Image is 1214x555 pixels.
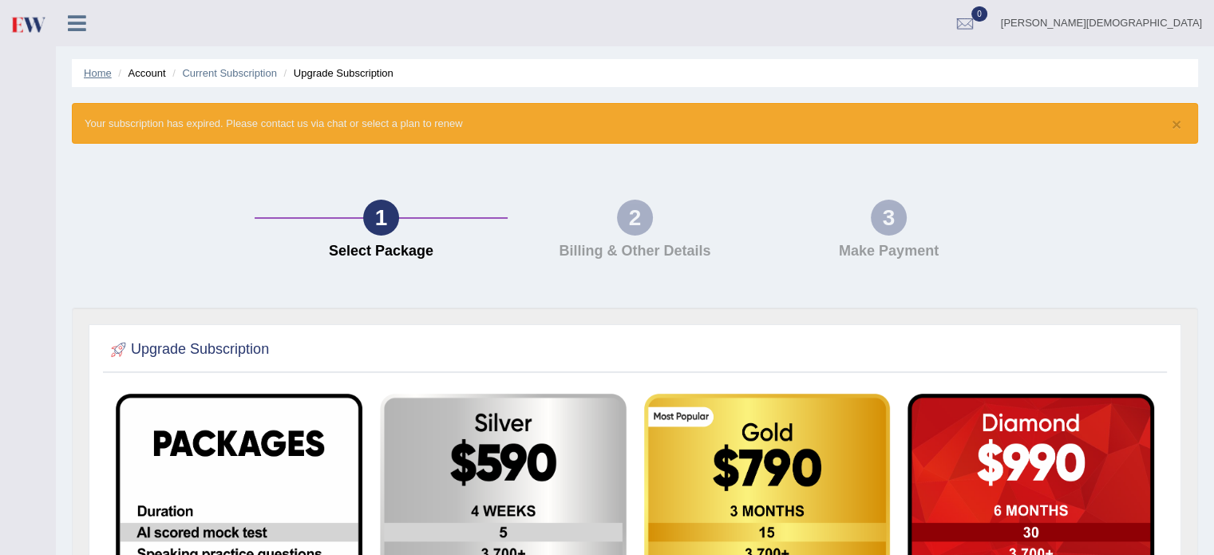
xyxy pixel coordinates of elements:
div: 3 [871,200,907,236]
h2: Upgrade Subscription [107,338,269,362]
a: Current Subscription [182,67,277,79]
div: Your subscription has expired. Please contact us via chat or select a plan to renew [72,103,1198,144]
button: × [1172,116,1181,133]
a: Home [84,67,112,79]
li: Upgrade Subscription [280,65,393,81]
h4: Billing & Other Details [516,244,753,260]
div: 1 [363,200,399,236]
span: 0 [971,6,987,22]
h4: Make Payment [769,244,1007,260]
li: Account [114,65,165,81]
h4: Select Package [263,244,500,260]
div: 2 [617,200,653,236]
